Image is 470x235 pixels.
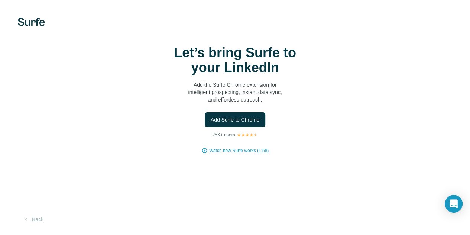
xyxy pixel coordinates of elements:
span: Add Surfe to Chrome [211,116,260,123]
p: 25K+ users [212,132,235,138]
p: Add the Surfe Chrome extension for intelligent prospecting, instant data sync, and effortless out... [161,81,309,103]
button: Watch how Surfe works (1:58) [209,147,269,154]
img: Rating Stars [237,133,258,137]
div: Open Intercom Messenger [445,195,463,213]
button: Add Surfe to Chrome [205,112,266,127]
img: Surfe's logo [18,18,45,26]
h1: Let’s bring Surfe to your LinkedIn [161,45,309,75]
button: Back [18,213,49,226]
